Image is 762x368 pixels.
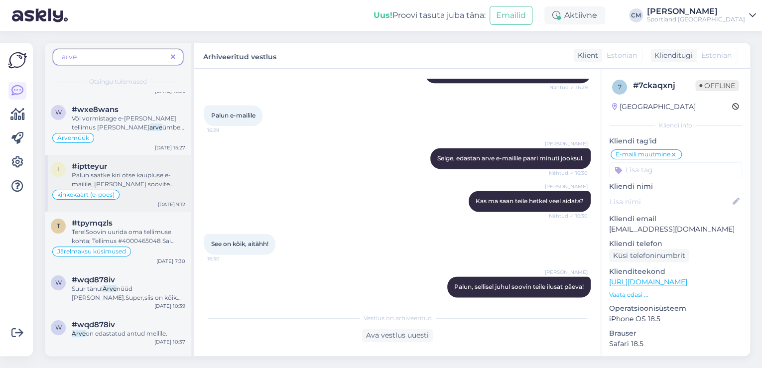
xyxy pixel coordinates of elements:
span: #wqd878iv [72,320,115,329]
img: Askly Logo [8,51,27,70]
span: 16:31 [550,298,588,305]
span: Otsingu tulemused [89,77,147,86]
span: #iptteyur [72,162,107,171]
mark: Arve [72,330,86,337]
span: Palun saatke kiri otse kaupluse e-mailile, [PERSON_NAME] soovite kinkekaarte [PERSON_NAME]. Seejä... [72,171,174,215]
span: w [55,324,62,331]
mark: Arve [103,285,117,292]
input: Lisa tag [609,162,742,177]
span: Estonian [607,50,637,61]
p: [EMAIL_ADDRESS][DOMAIN_NAME] [609,224,742,235]
span: Kas ma saan teile hetkel veel aidata? [476,197,584,205]
span: Palun e-mailile [211,112,255,119]
div: [DATE] 7:30 [156,257,185,265]
label: Arhiveeritud vestlus [203,49,276,62]
span: w [55,109,62,116]
div: Sportland [GEOGRAPHIC_DATA] [647,15,745,23]
div: CM [629,8,643,22]
div: [DATE] 9:12 [158,201,185,208]
div: Klient [574,50,598,61]
p: Operatsioonisüsteem [609,303,742,314]
span: i [57,165,59,173]
span: #tpymqzls [72,219,113,228]
div: [GEOGRAPHIC_DATA] [612,102,696,112]
span: Vestlus on arhiveeritud [364,314,432,323]
div: [DATE] 15:27 [155,144,185,151]
span: Selge, edastan arve e-mailile paari minuti jooksul. [437,154,584,162]
span: on edastatud antud meilile. [86,330,167,337]
span: 16:29 [207,126,245,134]
div: Küsi telefoninumbrit [609,249,689,262]
p: Klienditeekond [609,266,742,277]
span: Arvemüük [57,135,89,141]
span: Nähtud ✓ 16:30 [549,169,588,177]
div: [DATE] 10:37 [154,338,185,346]
p: Kliendi email [609,214,742,224]
b: Uus! [374,10,392,20]
span: 16:30 [207,255,245,262]
span: Või vormistage e-[PERSON_NAME] tellimus [PERSON_NAME] [72,115,176,131]
span: #wxe8wans [72,105,119,114]
span: [PERSON_NAME] [545,268,588,276]
mark: arve [149,123,162,131]
span: Offline [695,80,739,91]
div: Ava vestlus uuesti [362,329,433,342]
span: See on kõik, aitähh! [211,240,268,247]
span: [PERSON_NAME] [545,183,588,190]
span: E-maili muutmine [616,151,670,157]
span: kinkekaart (e-poes) [57,192,115,198]
span: [PERSON_NAME] [545,140,588,147]
p: Kliendi tag'id [609,136,742,146]
span: arve [62,52,77,61]
div: Kliendi info [609,121,742,130]
p: Vaata edasi ... [609,290,742,299]
span: Suur tänu! [72,285,103,292]
p: iPhone OS 18.5 [609,314,742,324]
span: Järelmaksu küsimused [57,248,126,254]
input: Lisa nimi [610,196,731,207]
span: Tere!Soovin uurida oma tellimuse kohta; Tellimus #4000465048 Sai ostetud kaks toodet ja üks tagas... [72,228,184,271]
div: [PERSON_NAME] [647,7,745,15]
button: Emailid [490,6,532,25]
p: Brauser [609,328,742,339]
span: w [55,279,62,286]
a: [URL][DOMAIN_NAME] [609,277,687,286]
p: Kliendi nimi [609,181,742,192]
span: Estonian [701,50,732,61]
div: Proovi tasuta juba täna: [374,9,486,21]
div: Klienditugi [650,50,693,61]
span: 7 [618,83,622,91]
p: Safari 18.5 [609,339,742,349]
div: Aktiivne [544,6,605,24]
span: nüüd [PERSON_NAME].Super,siis on kõik òige ka edaspidi. [72,285,181,310]
span: Nähtud ✓ 16:29 [549,84,588,91]
div: # 7ckaqxnj [633,80,695,92]
p: Kliendi telefon [609,239,742,249]
span: Palun, sellisel juhul soovin teile ilusat päeva! [454,283,584,290]
div: [DATE] 10:39 [154,302,185,310]
span: t [57,222,60,230]
span: #wqd878iv [72,275,115,284]
span: Nähtud ✓ 16:30 [549,212,588,220]
a: [PERSON_NAME]Sportland [GEOGRAPHIC_DATA] [647,7,756,23]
